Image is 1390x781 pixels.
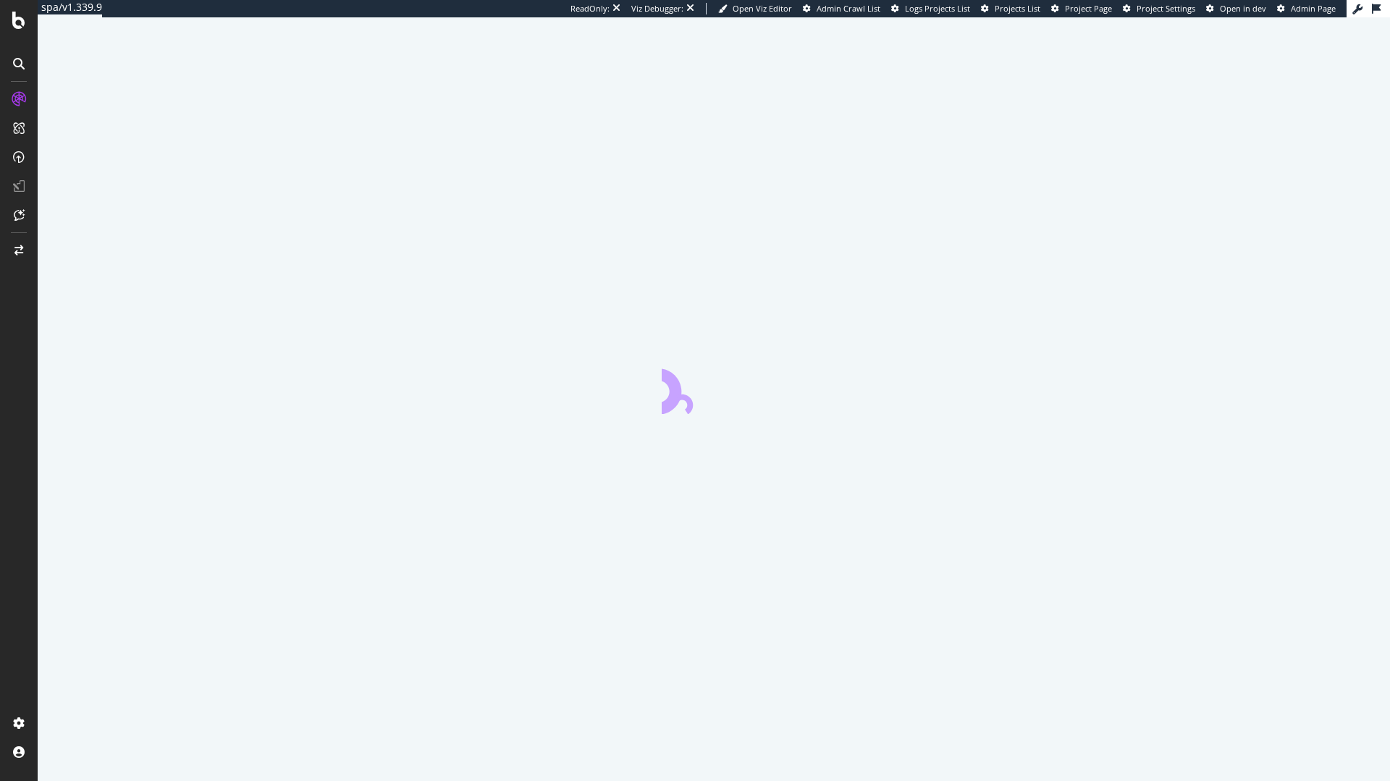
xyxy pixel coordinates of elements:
[803,3,880,14] a: Admin Crawl List
[891,3,970,14] a: Logs Projects List
[1277,3,1336,14] a: Admin Page
[1065,3,1112,14] span: Project Page
[733,3,792,14] span: Open Viz Editor
[1291,3,1336,14] span: Admin Page
[995,3,1040,14] span: Projects List
[981,3,1040,14] a: Projects List
[1123,3,1195,14] a: Project Settings
[718,3,792,14] a: Open Viz Editor
[905,3,970,14] span: Logs Projects List
[1206,3,1266,14] a: Open in dev
[570,3,610,14] div: ReadOnly:
[1220,3,1266,14] span: Open in dev
[1051,3,1112,14] a: Project Page
[662,362,766,414] div: animation
[631,3,683,14] div: Viz Debugger:
[817,3,880,14] span: Admin Crawl List
[1137,3,1195,14] span: Project Settings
